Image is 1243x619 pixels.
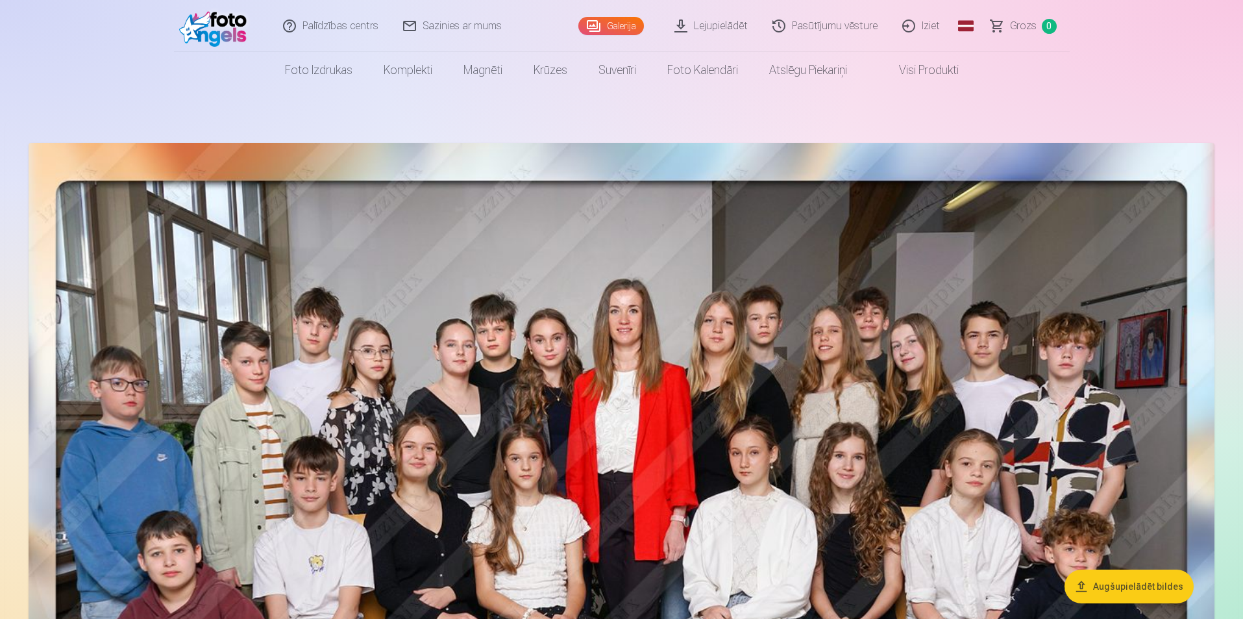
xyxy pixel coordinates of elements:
[652,52,754,88] a: Foto kalendāri
[583,52,652,88] a: Suvenīri
[448,52,518,88] a: Magnēti
[368,52,448,88] a: Komplekti
[1065,570,1194,603] button: Augšupielādēt bildes
[578,17,644,35] a: Galerija
[863,52,974,88] a: Visi produkti
[179,5,254,47] img: /fa1
[518,52,583,88] a: Krūzes
[1010,18,1037,34] span: Grozs
[754,52,863,88] a: Atslēgu piekariņi
[1042,19,1057,34] span: 0
[269,52,368,88] a: Foto izdrukas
